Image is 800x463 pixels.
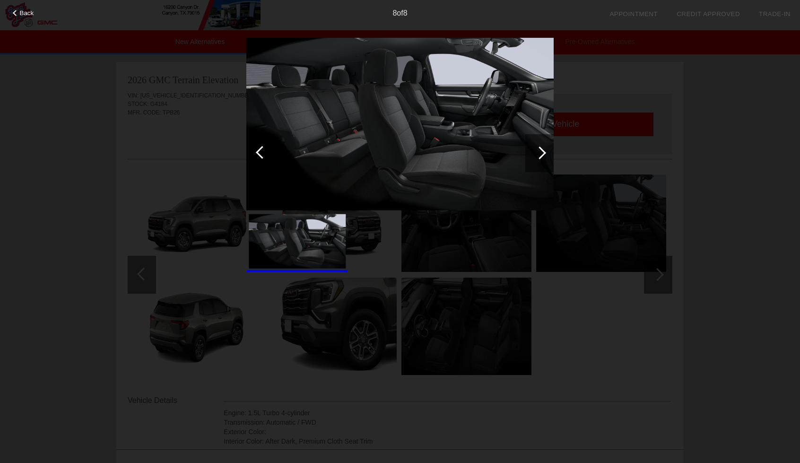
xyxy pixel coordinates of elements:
span: Back [20,9,34,17]
a: Credit Approved [677,10,740,17]
a: Appointment [609,10,658,17]
span: 8 [392,9,397,17]
img: 8.jpg [249,214,346,269]
span: 8 [403,9,408,17]
img: 8.jpg [246,37,554,210]
a: Trade-In [759,10,791,17]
